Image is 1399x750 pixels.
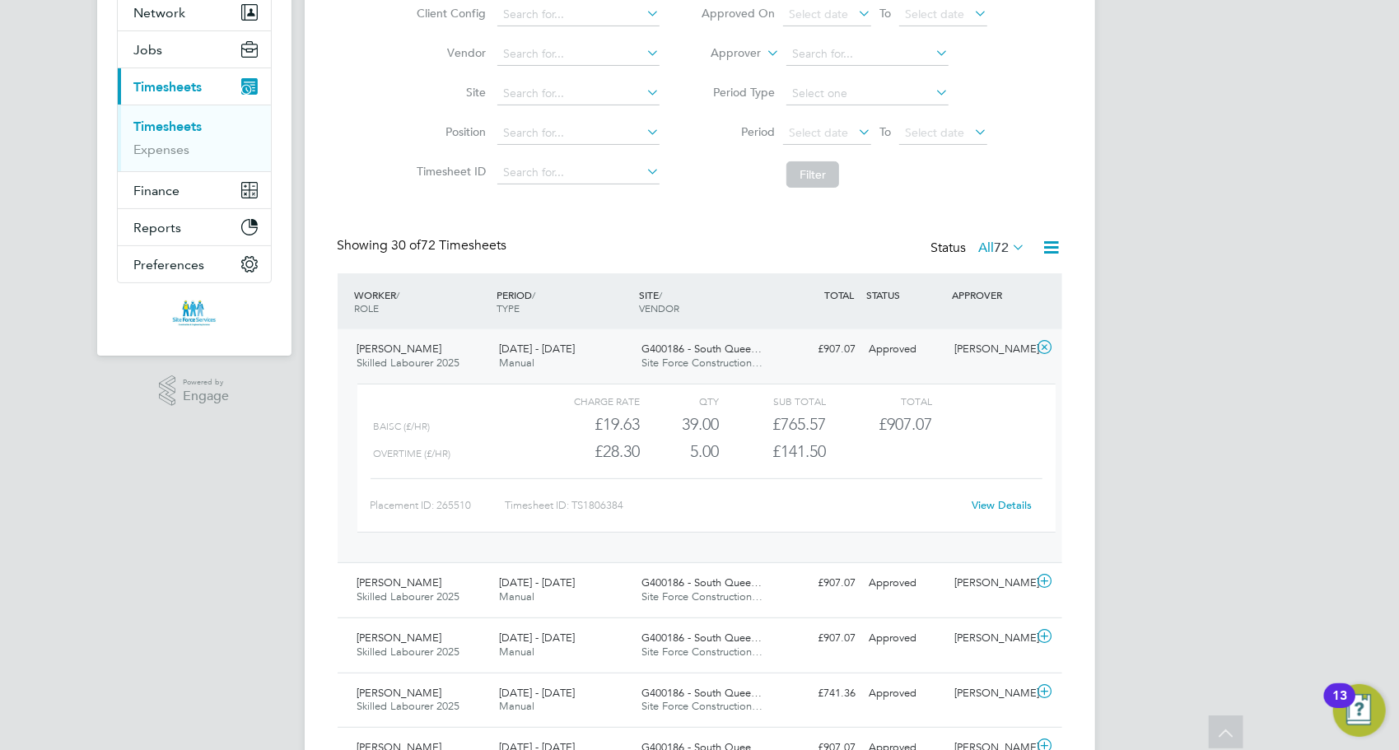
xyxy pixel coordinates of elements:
[641,645,762,659] span: Site Force Construction…
[134,142,190,157] a: Expenses
[641,686,762,700] span: G400186 - South Quee…
[641,699,762,713] span: Site Force Construction…
[1333,684,1386,737] button: Open Resource Center, 13 new notifications
[641,356,762,370] span: Site Force Construction…
[505,492,962,519] div: Timesheet ID: TS1806384
[948,336,1033,363] div: [PERSON_NAME]
[170,300,217,326] img: siteforceservices-logo-retina.png
[374,448,451,459] span: Overtime (£/HR)
[412,6,486,21] label: Client Config
[412,85,486,100] label: Site
[532,288,535,301] span: /
[338,237,511,254] div: Showing
[1332,696,1347,717] div: 13
[777,625,863,652] div: £907.07
[134,257,205,273] span: Preferences
[905,125,964,140] span: Select date
[499,589,534,603] span: Manual
[357,589,460,603] span: Skilled Labourer 2025
[357,631,442,645] span: [PERSON_NAME]
[492,280,635,323] div: PERIOD
[905,7,964,21] span: Select date
[720,438,826,465] div: £141.50
[357,645,460,659] span: Skilled Labourer 2025
[357,686,442,700] span: [PERSON_NAME]
[641,342,762,356] span: G400186 - South Quee…
[640,411,720,438] div: 39.00
[497,82,660,105] input: Search for...
[497,161,660,184] input: Search for...
[397,288,400,301] span: /
[499,686,575,700] span: [DATE] - [DATE]
[134,79,203,95] span: Timesheets
[825,288,855,301] span: TOTAL
[863,336,949,363] div: Approved
[948,570,1033,597] div: [PERSON_NAME]
[497,301,520,314] span: TYPE
[499,631,575,645] span: [DATE] - [DATE]
[134,220,182,235] span: Reports
[134,183,180,198] span: Finance
[641,575,762,589] span: G400186 - South Quee…
[499,356,534,370] span: Manual
[879,414,932,434] span: £907.07
[118,172,271,208] button: Finance
[497,122,660,145] input: Search for...
[948,280,1033,310] div: APPROVER
[371,492,505,519] div: Placement ID: 265510
[789,125,848,140] span: Select date
[134,42,163,58] span: Jobs
[635,280,777,323] div: SITE
[392,237,507,254] span: 72 Timesheets
[533,438,639,465] div: £28.30
[392,237,422,254] span: 30 of
[497,3,660,26] input: Search for...
[972,498,1032,512] a: View Details
[499,575,575,589] span: [DATE] - [DATE]
[687,45,761,62] label: Approver
[874,2,896,24] span: To
[659,288,662,301] span: /
[948,625,1033,652] div: [PERSON_NAME]
[948,680,1033,707] div: [PERSON_NAME]
[979,240,1026,256] label: All
[720,411,826,438] div: £765.57
[874,121,896,142] span: To
[786,161,839,188] button: Filter
[183,389,229,403] span: Engage
[789,7,848,21] span: Select date
[777,570,863,597] div: £907.07
[351,280,493,323] div: WORKER
[357,699,460,713] span: Skilled Labourer 2025
[357,575,442,589] span: [PERSON_NAME]
[863,280,949,310] div: STATUS
[357,356,460,370] span: Skilled Labourer 2025
[701,6,775,21] label: Approved On
[786,82,949,105] input: Select one
[777,336,863,363] div: £907.07
[355,301,380,314] span: ROLE
[118,209,271,245] button: Reports
[863,625,949,652] div: Approved
[826,391,932,411] div: Total
[497,43,660,66] input: Search for...
[357,342,442,356] span: [PERSON_NAME]
[720,391,826,411] div: Sub Total
[117,300,272,326] a: Go to home page
[533,411,639,438] div: £19.63
[159,375,229,407] a: Powered byEngage
[499,699,534,713] span: Manual
[118,68,271,105] button: Timesheets
[863,680,949,707] div: Approved
[640,438,720,465] div: 5.00
[134,119,203,134] a: Timesheets
[533,391,639,411] div: Charge rate
[412,164,486,179] label: Timesheet ID
[499,645,534,659] span: Manual
[118,31,271,68] button: Jobs
[640,391,720,411] div: QTY
[412,45,486,60] label: Vendor
[118,105,271,171] div: Timesheets
[777,680,863,707] div: £741.36
[641,631,762,645] span: G400186 - South Quee…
